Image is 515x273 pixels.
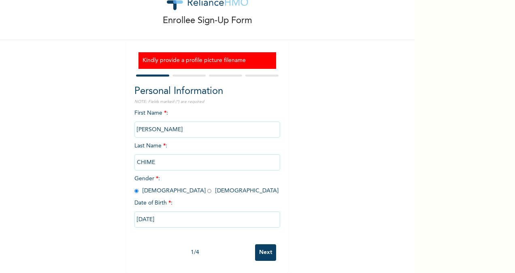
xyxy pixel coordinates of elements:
p: NOTE: Fields marked (*) are required [134,99,280,105]
input: DD-MM-YYYY [134,211,280,228]
input: Enter your first name [134,122,280,138]
input: Next [255,244,276,261]
span: Date of Birth : [134,199,172,207]
input: Enter your last name [134,154,280,171]
h2: Personal Information [134,84,280,99]
h3: Kindly provide a profile picture filename [143,56,272,65]
span: Last Name : [134,143,280,165]
p: Enrollee Sign-Up Form [163,14,252,28]
span: First Name : [134,110,280,132]
span: Gender : [DEMOGRAPHIC_DATA] [DEMOGRAPHIC_DATA] [134,176,279,194]
div: 1 / 4 [134,248,255,257]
